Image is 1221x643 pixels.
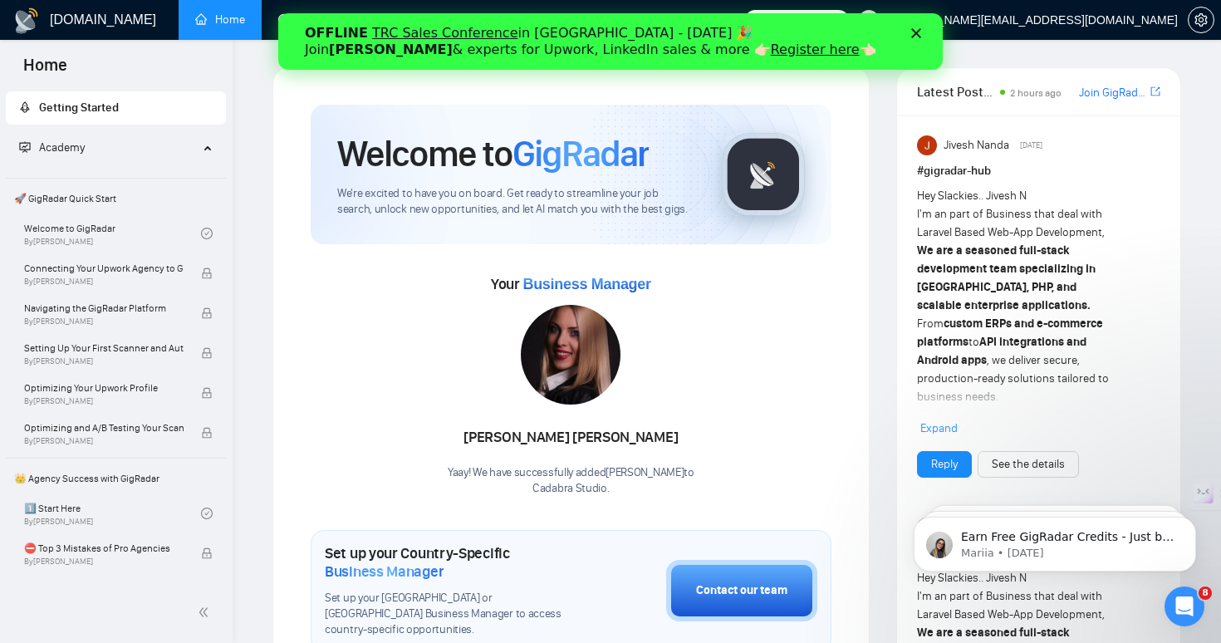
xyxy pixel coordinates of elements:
[1010,87,1062,99] span: 2 hours ago
[337,186,695,218] span: We're excited to have you on board. Get ready to streamline your job search, unlock new opportuni...
[917,335,1086,367] strong: API integrations and Android apps
[24,495,201,532] a: 1️⃣ Start HereBy[PERSON_NAME]
[201,347,213,359] span: lock
[24,356,184,366] span: By [PERSON_NAME]
[1150,85,1160,98] span: export
[198,604,214,621] span: double-left
[992,455,1065,474] a: See the details
[1165,587,1204,626] iframe: Intercom live chat
[917,451,972,478] button: Reply
[201,268,213,279] span: lock
[278,12,354,27] a: dashboardDashboard
[493,28,581,44] a: Register here
[72,64,287,79] p: Message from Mariia, sent 6w ago
[722,133,805,216] img: gigradar-logo.png
[920,421,958,435] span: Expand
[201,508,213,519] span: check-circle
[278,13,943,70] iframe: Intercom live chat banner
[522,276,650,292] span: Business Manager
[1189,13,1214,27] span: setting
[978,451,1079,478] button: See the details
[13,7,40,34] img: logo
[917,243,1096,312] strong: We are a seasoned full-stack development team specializing in [GEOGRAPHIC_DATA], PHP, and scalabl...
[917,135,937,155] img: Jivesh Nanda
[24,215,201,252] a: Welcome to GigRadarBy[PERSON_NAME]
[1079,84,1147,102] a: Join GigRadar Slack Community
[10,53,81,88] span: Home
[39,140,85,155] span: Academy
[931,455,958,474] a: Reply
[24,420,184,436] span: Optimizing and A/B Testing Your Scanner for Better Results
[387,12,449,27] a: searchScanner
[72,48,287,458] span: Earn Free GigRadar Credits - Just by Sharing Your Story! 💬 Want more credits for sending proposal...
[24,300,184,317] span: Navigating the GigRadar Platform
[666,560,817,621] button: Contact our team
[7,462,224,495] span: 👑 Agency Success with GigRadar
[448,465,694,497] div: Yaay! We have successfully added [PERSON_NAME] to
[19,101,31,113] span: rocket
[24,277,184,287] span: By [PERSON_NAME]
[201,307,213,319] span: lock
[201,387,213,399] span: lock
[917,317,1103,349] strong: custom ERPs and e-commerce platforms
[325,544,583,581] h1: Set up your Country-Specific
[201,427,213,439] span: lock
[7,182,224,215] span: 🚀 GigRadar Quick Start
[696,582,787,600] div: Contact our team
[917,81,996,102] span: Latest Posts from the GigRadar Community
[633,15,650,25] div: Close
[1188,7,1214,33] button: setting
[512,131,649,176] span: GigRadar
[889,482,1221,598] iframe: Intercom notifications message
[24,396,184,406] span: By [PERSON_NAME]
[917,187,1112,626] div: Hey Slackies.. Jivesh N I'm an part of Business that deal with Laravel Based Web-App Development,...
[448,481,694,497] p: Cadabra Studio .
[201,228,213,239] span: check-circle
[19,140,85,155] span: Academy
[491,275,651,293] span: Your
[195,12,245,27] a: homeHome
[24,340,184,356] span: Setting Up Your First Scanner and Auto-Bidder
[944,136,1009,155] span: Jivesh Nanda
[24,260,184,277] span: Connecting Your Upwork Agency to GigRadar
[39,101,119,115] span: Getting Started
[917,408,1099,459] strong: long-term client partnerships, reliable delivery, and growth-driven development
[521,305,620,405] img: 1687098702249-120.jpg
[24,557,184,567] span: By [PERSON_NAME]
[823,11,841,29] span: 125
[201,547,213,559] span: lock
[1150,84,1160,100] a: export
[325,562,444,581] span: Business Manager
[770,11,820,29] span: Connects:
[24,436,184,446] span: By [PERSON_NAME]
[448,424,694,452] div: [PERSON_NAME] [PERSON_NAME]
[1199,587,1212,600] span: 8
[24,540,184,557] span: ⛔ Top 3 Mistakes of Pro Agencies
[24,380,184,396] span: Optimizing Your Upwork Profile
[24,580,184,596] span: 🌚 Rookie Traps for New Agencies
[917,162,1160,180] h1: # gigradar-hub
[1020,138,1042,153] span: [DATE]
[6,91,226,125] li: Getting Started
[19,141,31,153] span: fund-projection-screen
[1188,13,1214,27] a: setting
[337,131,649,176] h1: Welcome to
[24,317,184,326] span: By [PERSON_NAME]
[325,591,583,638] span: Set up your [GEOGRAPHIC_DATA] or [GEOGRAPHIC_DATA] Business Manager to access country-specific op...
